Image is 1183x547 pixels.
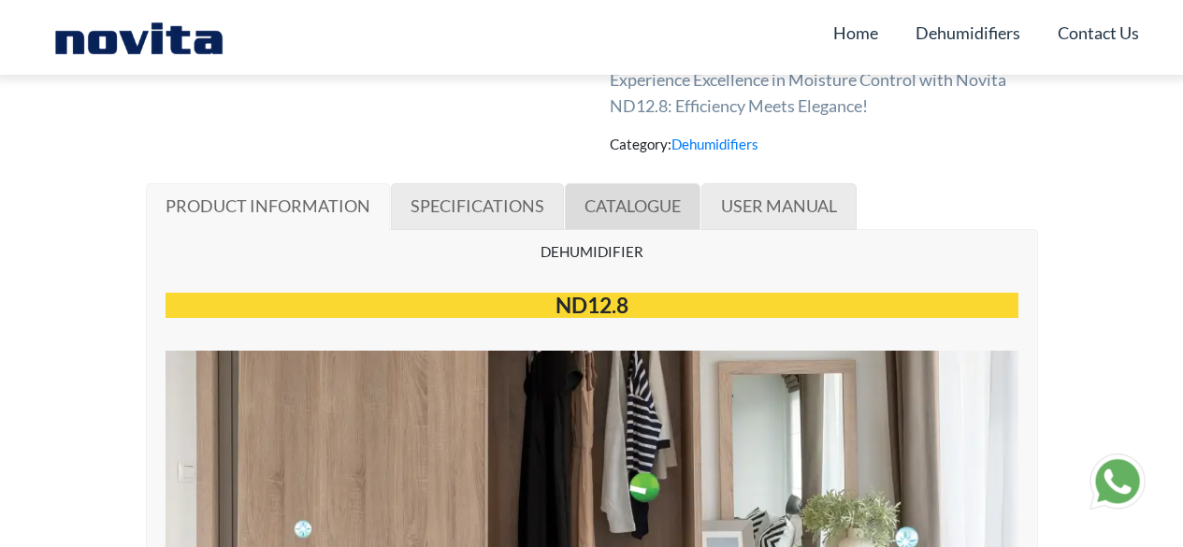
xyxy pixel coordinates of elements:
span: PRODUCT INFORMATION [166,195,370,216]
a: USER MANUAL [701,183,857,230]
img: Novita [45,19,233,56]
span: USER MANUAL [721,195,837,216]
span: CATALOGUE [584,195,681,216]
span: ND12.8 [555,292,628,318]
a: Contact Us [1058,15,1139,50]
p: Experience Excellence in Moisture Control with Novita ND12.8: Efficiency Meets Elegance! [610,66,1038,119]
a: SPECIFICATIONS [391,183,564,230]
a: Home [833,15,878,50]
a: Dehumidifiers [671,136,758,152]
span: SPECIFICATIONS [411,195,544,216]
span: Category: [610,136,758,152]
a: CATALOGUE [565,183,700,230]
a: Dehumidifiers [916,15,1020,50]
a: PRODUCT INFORMATION [146,183,390,230]
span: DEHUMIDIFIER [541,243,643,260]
